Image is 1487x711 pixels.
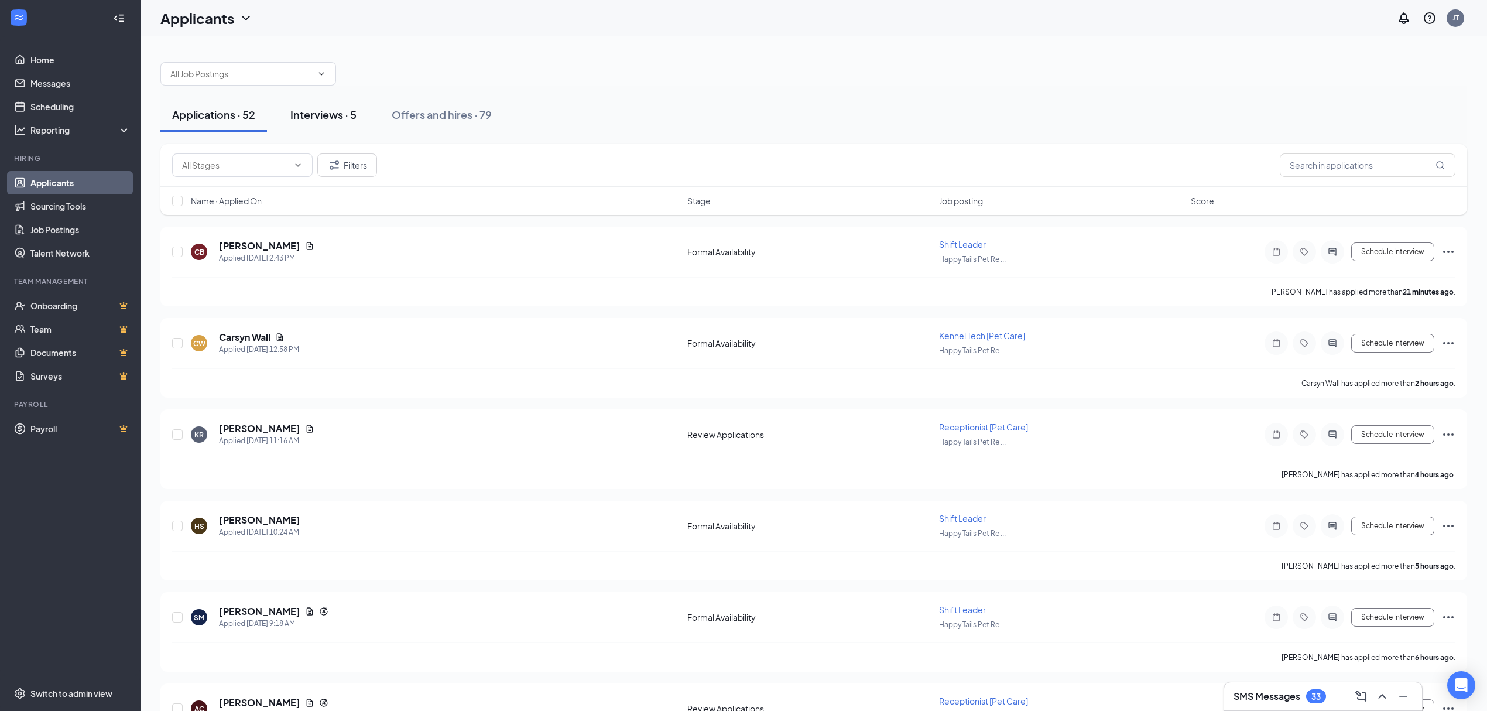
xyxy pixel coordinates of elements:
button: ChevronUp [1373,687,1392,706]
p: Carsyn Wall has applied more than . [1301,378,1455,388]
svg: Reapply [319,698,328,707]
h1: Applicants [160,8,234,28]
div: CW [193,339,205,348]
p: [PERSON_NAME] has applied more than . [1282,470,1455,480]
div: Team Management [14,276,128,286]
div: Reporting [30,124,131,136]
span: Score [1191,195,1214,207]
svg: ActiveChat [1325,339,1339,348]
svg: Reapply [319,607,328,616]
button: Schedule Interview [1351,334,1434,353]
svg: ComposeMessage [1354,689,1368,703]
h5: Carsyn Wall [219,331,270,344]
div: Open Intercom Messenger [1447,671,1475,699]
span: Shift Leader [939,513,986,524]
a: Home [30,48,131,71]
span: Job posting [939,195,983,207]
button: Schedule Interview [1351,425,1434,444]
span: Happy Tails Pet Re ... [939,346,1006,355]
div: Interviews · 5 [290,107,357,122]
svg: Tag [1297,613,1311,622]
svg: Note [1269,247,1283,257]
a: Applicants [30,171,131,194]
span: Receptionist [Pet Care] [939,696,1028,706]
svg: Note [1269,430,1283,439]
button: Schedule Interview [1351,608,1434,627]
div: Payroll [14,399,128,409]
div: Formal Availability [687,520,932,532]
div: Applications · 52 [172,107,255,122]
button: Schedule Interview [1351,242,1434,261]
button: ComposeMessage [1352,687,1370,706]
span: Receptionist [Pet Care] [939,422,1028,432]
svg: ChevronUp [1375,689,1389,703]
div: Switch to admin view [30,688,112,699]
p: [PERSON_NAME] has applied more than . [1269,287,1455,297]
input: Search in applications [1280,153,1455,177]
b: 4 hours ago [1415,470,1454,479]
div: Applied [DATE] 12:58 PM [219,344,299,355]
a: TeamCrown [30,317,131,341]
p: [PERSON_NAME] has applied more than . [1282,652,1455,662]
svg: Ellipses [1441,519,1455,533]
span: Kennel Tech [Pet Care] [939,330,1025,341]
b: 21 minutes ago [1403,288,1454,296]
div: Applied [DATE] 10:24 AM [219,527,300,538]
svg: ActiveChat [1325,430,1339,439]
svg: Tag [1297,247,1311,257]
svg: Document [305,424,314,433]
div: Offers and hires · 79 [392,107,492,122]
b: 5 hours ago [1415,562,1454,570]
h5: [PERSON_NAME] [219,240,300,252]
svg: ActiveChat [1325,613,1339,622]
svg: MagnifyingGlass [1435,160,1445,170]
span: Stage [687,195,711,207]
svg: Settings [14,688,26,699]
svg: Document [275,333,285,342]
div: Applied [DATE] 9:18 AM [219,618,328,630]
div: Formal Availability [687,611,932,623]
svg: WorkstreamLogo [13,12,25,23]
svg: Ellipses [1441,610,1455,624]
span: Happy Tails Pet Re ... [939,529,1006,538]
svg: Tag [1297,521,1311,531]
svg: Document [305,607,314,616]
button: Minimize [1394,687,1413,706]
div: Formal Availability [687,246,932,258]
div: SM [194,613,204,623]
a: Messages [30,71,131,95]
svg: Ellipses [1441,336,1455,350]
span: Happy Tails Pet Re ... [939,255,1006,264]
button: Filter Filters [317,153,377,177]
button: Schedule Interview [1351,517,1434,535]
span: Name · Applied On [191,195,262,207]
svg: ActiveChat [1325,247,1339,257]
svg: ChevronDown [317,69,326,78]
div: Formal Availability [687,337,932,349]
a: PayrollCrown [30,417,131,440]
svg: Note [1269,339,1283,348]
h3: SMS Messages [1234,690,1300,703]
a: OnboardingCrown [30,294,131,317]
svg: Document [305,241,314,251]
svg: Ellipses [1441,245,1455,259]
a: Talent Network [30,241,131,265]
h5: [PERSON_NAME] [219,422,300,435]
div: Review Applications [687,429,932,440]
svg: Notifications [1397,11,1411,25]
a: Sourcing Tools [30,194,131,218]
input: All Stages [182,159,289,172]
b: 2 hours ago [1415,379,1454,388]
div: HS [194,521,204,531]
div: Applied [DATE] 11:16 AM [219,435,314,447]
svg: ChevronDown [293,160,303,170]
span: Shift Leader [939,239,986,249]
h5: [PERSON_NAME] [219,605,300,618]
svg: Note [1269,521,1283,531]
svg: Document [305,698,314,707]
svg: QuestionInfo [1423,11,1437,25]
a: Scheduling [30,95,131,118]
a: DocumentsCrown [30,341,131,364]
svg: Tag [1297,430,1311,439]
div: KR [194,430,204,440]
